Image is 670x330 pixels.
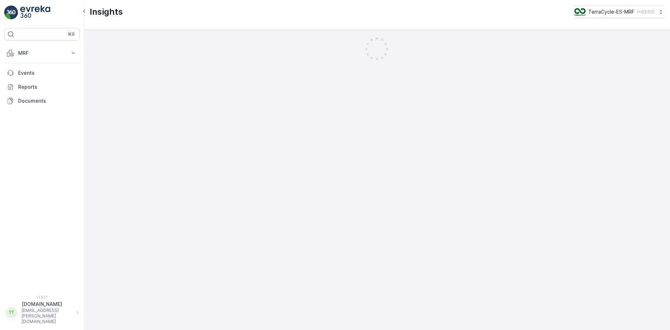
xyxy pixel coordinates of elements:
[4,46,80,60] button: MRF
[22,308,73,324] p: [EMAIL_ADDRESS][PERSON_NAME][DOMAIN_NAME]
[4,301,80,324] button: TT[DOMAIN_NAME][EMAIL_ADDRESS][PERSON_NAME][DOMAIN_NAME]
[588,8,634,15] p: TerraCycle-ES-MRF
[4,94,80,108] a: Documents
[18,69,77,76] p: Events
[18,50,66,57] p: MRF
[4,66,80,80] a: Events
[574,8,586,16] img: TC_mwK4AaT.png
[574,6,664,18] button: TerraCycle-ES-MRF(+02:00)
[4,295,80,299] span: v 1.51.1
[18,97,77,104] p: Documents
[6,307,17,318] div: TT
[637,9,655,15] p: ( +02:00 )
[18,83,77,90] p: Reports
[4,80,80,94] a: Reports
[68,31,75,37] p: ⌘B
[22,301,73,308] p: [DOMAIN_NAME]
[20,6,50,20] img: logo_light-DOdMpM7g.png
[90,6,123,17] p: Insights
[4,6,18,20] img: logo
